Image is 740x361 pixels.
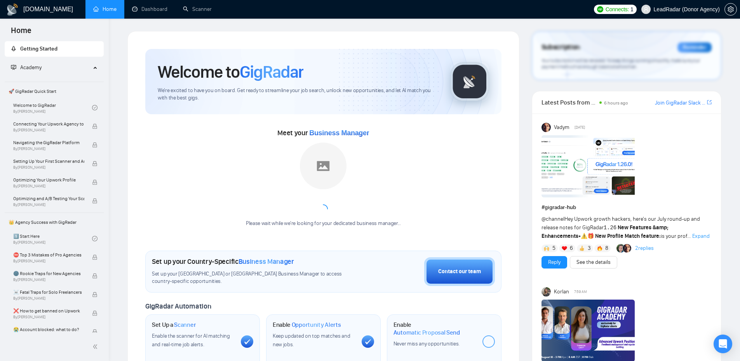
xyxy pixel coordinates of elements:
span: ☠️ Fatal Traps for Solo Freelancers [13,288,84,296]
span: lock [92,310,98,316]
span: rocket [11,46,16,51]
a: Join GigRadar Slack Community [655,99,705,107]
strong: New Profile Match feature: [595,233,661,239]
span: Connecting Your Upwork Agency to GigRadar [13,120,84,128]
img: logo [6,3,19,16]
span: Hey Upwork growth hackers, here's our July round-up and release notes for GigRadar • is your prof... [542,216,700,239]
span: Korlan [554,288,569,296]
span: Enable the scanner for AI matching and real-time job alerts. [152,333,230,348]
h1: Welcome to [158,61,303,82]
span: lock [92,142,98,148]
span: Navigating the GigRadar Platform [13,139,84,146]
a: dashboardDashboard [132,6,167,12]
a: searchScanner [183,6,212,12]
a: 1️⃣ Start HereBy[PERSON_NAME] [13,230,92,247]
span: 6 [570,244,573,252]
span: Opportunity Alerts [292,321,341,329]
div: Please wait while we're looking for your dedicated business manager... [241,220,406,227]
span: 🌚 Rookie Traps for New Agencies [13,270,84,277]
span: Academy [20,64,42,71]
button: Reply [542,256,567,269]
img: F09AC4U7ATU-image.png [542,135,635,197]
li: Getting Started [5,41,104,57]
span: By [PERSON_NAME] [13,146,84,151]
a: See the details [576,258,611,267]
span: [DATE] [575,124,585,131]
span: By [PERSON_NAME] [13,277,84,282]
button: See the details [570,256,617,269]
span: 1 [630,5,634,14]
img: Vadym [542,123,551,132]
img: Korlan [542,287,551,296]
span: GigRadar [240,61,303,82]
span: 👑 Agency Success with GigRadar [5,215,103,230]
span: By [PERSON_NAME] [13,315,84,319]
img: 🔥 [597,246,602,251]
span: Meet your [277,129,369,137]
a: setting [724,6,737,12]
span: Set up your [GEOGRAPHIC_DATA] or [GEOGRAPHIC_DATA] Business Manager to access country-specific op... [152,270,358,285]
span: lock [92,124,98,129]
img: gigradar-logo.png [450,62,489,101]
span: 8 [605,244,608,252]
span: By [PERSON_NAME] [13,259,84,263]
a: homeHome [93,6,117,12]
span: 7:59 AM [574,288,587,295]
img: 👍 [579,246,585,251]
span: Business Manager [239,257,294,266]
span: lock [92,161,98,166]
div: Contact our team [438,267,481,276]
span: Keep updated on top matches and new jobs. [273,333,350,348]
span: check-circle [92,236,98,241]
code: 1.26 [604,225,617,231]
span: Academy [11,64,42,71]
span: 🚀 GigRadar Quick Start [5,84,103,99]
h1: Set up your Country-Specific [152,257,294,266]
span: lock [92,198,98,204]
span: Optimizing and A/B Testing Your Scanner for Better Results [13,195,84,202]
span: Connects: [606,5,629,14]
span: export [707,99,712,105]
span: user [643,7,649,12]
a: Reply [548,258,561,267]
span: 5 [552,244,555,252]
span: By [PERSON_NAME] [13,165,84,170]
span: Optimizing Your Upwork Profile [13,176,84,184]
span: 😭 Account blocked: what to do? [13,326,84,333]
span: Subscription [542,41,580,54]
span: lock [92,255,98,260]
img: placeholder.png [300,143,346,189]
span: Home [5,25,38,41]
span: Your subscription will be renewed. To keep things running smoothly, make sure your payment method... [542,58,700,70]
span: 3 [588,244,591,252]
span: Setting Up Your First Scanner and Auto-Bidder [13,157,84,165]
strong: New Features &amp; Enhancements [542,224,669,239]
button: Contact our team [424,257,495,286]
span: fund-projection-screen [11,65,16,70]
span: ⛔ Top 3 Mistakes of Pro Agencies [13,251,84,259]
span: lock [92,180,98,185]
a: export [707,99,712,106]
span: lock [92,329,98,335]
span: loading [319,204,328,214]
span: By [PERSON_NAME] [13,184,84,188]
a: Welcome to GigRadarBy[PERSON_NAME] [13,99,92,116]
button: setting [724,3,737,16]
span: double-left [92,343,100,351]
span: Expand [692,233,710,239]
span: lock [92,292,98,297]
span: GigRadar Automation [145,302,211,310]
span: ❌ How to get banned on Upwork [13,307,84,315]
div: Reminder [677,42,712,52]
h1: Enable [273,321,341,329]
span: By [PERSON_NAME] [13,128,84,133]
span: By [PERSON_NAME] [13,202,84,207]
span: Getting Started [20,45,57,52]
span: Never miss any opportunities. [394,340,460,347]
span: Automatic Proposal Send [394,329,460,337]
img: upwork-logo.png [597,6,603,12]
img: ❤️ [562,246,567,251]
a: 2replies [635,244,654,252]
h1: Enable [394,321,476,336]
